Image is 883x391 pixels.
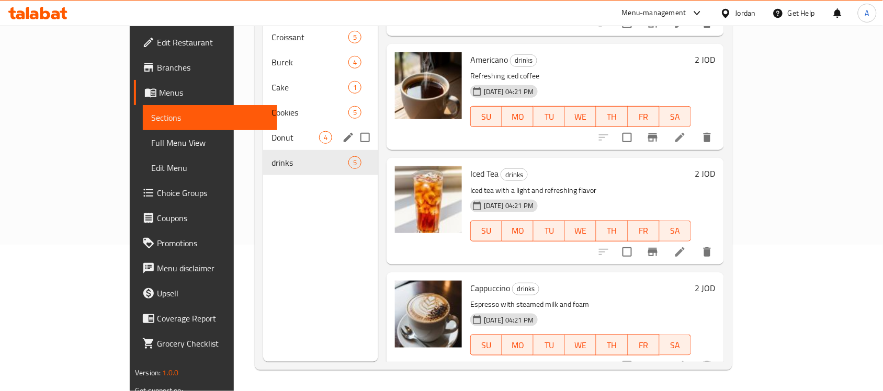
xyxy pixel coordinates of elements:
button: Branch-specific-item [640,239,665,264]
button: SA [660,106,691,127]
span: A [865,7,869,19]
nav: Menu sections [263,20,378,179]
span: SU [475,338,498,353]
span: Upsell [157,287,269,300]
button: TH [596,221,628,241]
a: Sections [143,105,277,130]
span: 1 [349,83,361,93]
button: delete [695,353,720,378]
span: MO [506,338,529,353]
div: drinks [512,283,539,295]
button: TU [534,106,565,127]
button: TU [534,221,565,241]
span: [DATE] 04:21 PM [480,315,538,325]
div: items [319,131,332,144]
span: FR [632,338,655,353]
a: Edit menu item [674,246,686,258]
span: SA [664,109,687,124]
span: Donut [271,131,319,144]
h6: 2 JOD [695,52,716,67]
p: Iced tea with a light and refreshing flavor [470,184,691,197]
span: Version: [135,366,161,379]
button: delete [695,125,720,150]
div: items [348,81,361,94]
span: Select to update [616,355,638,377]
img: Iced Tea [395,166,462,233]
span: Coupons [157,212,269,224]
button: SA [660,335,691,355]
span: 5 [349,108,361,118]
button: TH [596,335,628,355]
a: Choice Groups [134,180,277,205]
span: FR [632,223,655,238]
span: Sections [151,111,269,124]
button: WE [565,221,596,241]
span: TU [538,223,561,238]
span: 1.0.0 [163,366,179,379]
button: edit [341,130,356,145]
button: SU [470,106,502,127]
span: Burek [271,56,348,68]
span: drinks [511,54,537,66]
span: Americano [470,52,508,67]
span: WE [569,223,592,238]
img: Cappuccino [395,281,462,348]
span: MO [506,109,529,124]
span: SA [664,223,687,238]
button: delete [695,239,720,264]
a: Edit menu item [674,131,686,144]
div: Burek4 [263,50,378,75]
span: TU [538,338,561,353]
a: Coverage Report [134,306,277,331]
button: Branch-specific-item [640,125,665,150]
a: Coupons [134,205,277,231]
a: Branches [134,55,277,80]
span: [DATE] 04:21 PM [480,87,538,97]
div: Menu-management [622,7,686,19]
span: Choice Groups [157,187,269,199]
span: Cake [271,81,348,94]
span: Branches [157,61,269,74]
a: Menu disclaimer [134,256,277,281]
span: Edit Menu [151,162,269,174]
span: Coverage Report [157,312,269,325]
span: Menus [159,86,269,99]
span: Edit Restaurant [157,36,269,49]
span: drinks [513,283,539,295]
span: WE [569,338,592,353]
span: SU [475,223,498,238]
span: Select to update [616,241,638,263]
div: Cookies5 [263,100,378,125]
div: items [348,31,361,43]
span: Promotions [157,237,269,249]
span: TU [538,109,561,124]
a: Grocery Checklist [134,331,277,356]
span: 5 [349,32,361,42]
button: MO [502,106,534,127]
span: TH [601,338,624,353]
button: MO [502,335,534,355]
div: Cake1 [263,75,378,100]
span: Cookies [271,106,348,119]
p: Espresso with steamed milk and foam [470,298,691,311]
button: Branch-specific-item [640,353,665,378]
span: Iced Tea [470,166,499,181]
span: drinks [501,169,527,181]
button: WE [565,106,596,127]
button: MO [502,221,534,241]
span: Croissant [271,31,348,43]
span: [DATE] 04:21 PM [480,201,538,211]
div: drinks5 [263,150,378,175]
span: TH [601,109,624,124]
div: Croissant5 [263,25,378,50]
span: Select to update [616,126,638,148]
span: 5 [349,158,361,168]
button: WE [565,335,596,355]
a: Full Menu View [143,130,277,155]
div: Donut4edit [263,125,378,150]
span: Cappuccino [470,280,510,296]
span: Menu disclaimer [157,262,269,274]
a: Menus [134,80,277,105]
